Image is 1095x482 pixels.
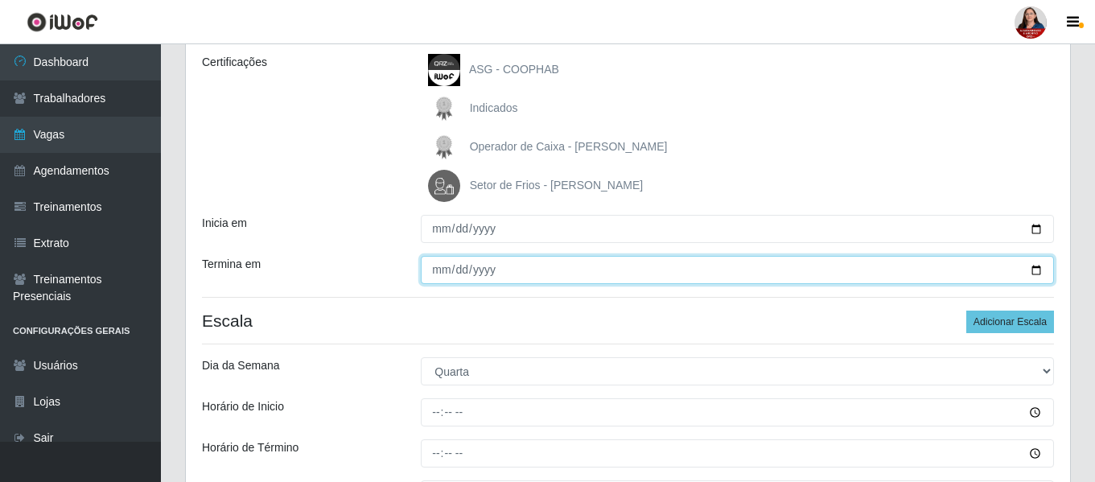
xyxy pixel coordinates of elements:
label: Horário de Inicio [202,398,284,415]
span: Operador de Caixa - [PERSON_NAME] [470,140,668,153]
img: Setor de Frios - QA João Câmara [428,170,467,202]
label: Horário de Término [202,439,298,456]
input: 00:00 [421,398,1054,426]
img: Operador de Caixa - Queiroz Atacadão [428,131,467,163]
label: Dia da Semana [202,357,280,374]
label: Certificações [202,54,267,71]
input: 00:00 [421,439,1054,468]
span: Setor de Frios - [PERSON_NAME] [470,179,644,192]
span: Indicados [470,101,518,114]
label: Inicia em [202,215,247,232]
label: Termina em [202,256,261,273]
h4: Escala [202,311,1054,331]
img: Indicados [428,93,467,125]
input: 00/00/0000 [421,256,1054,284]
input: 00/00/0000 [421,215,1054,243]
img: CoreUI Logo [27,12,98,32]
button: Adicionar Escala [966,311,1054,333]
img: ASG - COOPHAB [428,54,467,86]
span: ASG - COOPHAB [469,63,559,76]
